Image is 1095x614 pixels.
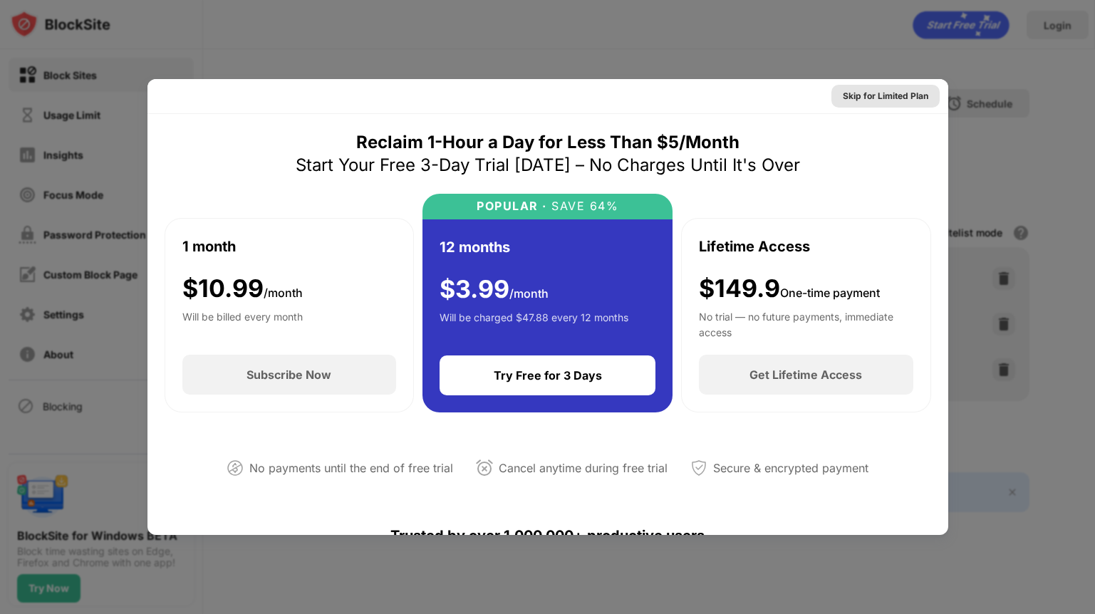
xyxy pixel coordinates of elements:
[182,274,303,303] div: $ 10.99
[227,459,244,477] img: not-paying
[749,368,862,382] div: Get Lifetime Access
[440,275,549,304] div: $ 3.99
[246,368,331,382] div: Subscribe Now
[356,131,739,154] div: Reclaim 1-Hour a Day for Less Than $5/Month
[547,199,619,213] div: SAVE 64%
[165,501,931,570] div: Trusted by over 1,000,000+ productive users
[264,286,303,300] span: /month
[699,309,913,338] div: No trial — no future payments, immediate access
[494,368,602,383] div: Try Free for 3 Days
[699,236,810,257] div: Lifetime Access
[780,286,880,300] span: One-time payment
[182,309,303,338] div: Will be billed every month
[699,274,880,303] div: $149.9
[296,154,800,177] div: Start Your Free 3-Day Trial [DATE] – No Charges Until It's Over
[440,310,628,338] div: Will be charged $47.88 every 12 months
[476,459,493,477] img: cancel-anytime
[182,236,236,257] div: 1 month
[509,286,549,301] span: /month
[249,458,453,479] div: No payments until the end of free trial
[440,236,510,258] div: 12 months
[843,89,928,103] div: Skip for Limited Plan
[713,458,868,479] div: Secure & encrypted payment
[499,458,668,479] div: Cancel anytime during free trial
[477,199,547,213] div: POPULAR ·
[690,459,707,477] img: secured-payment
